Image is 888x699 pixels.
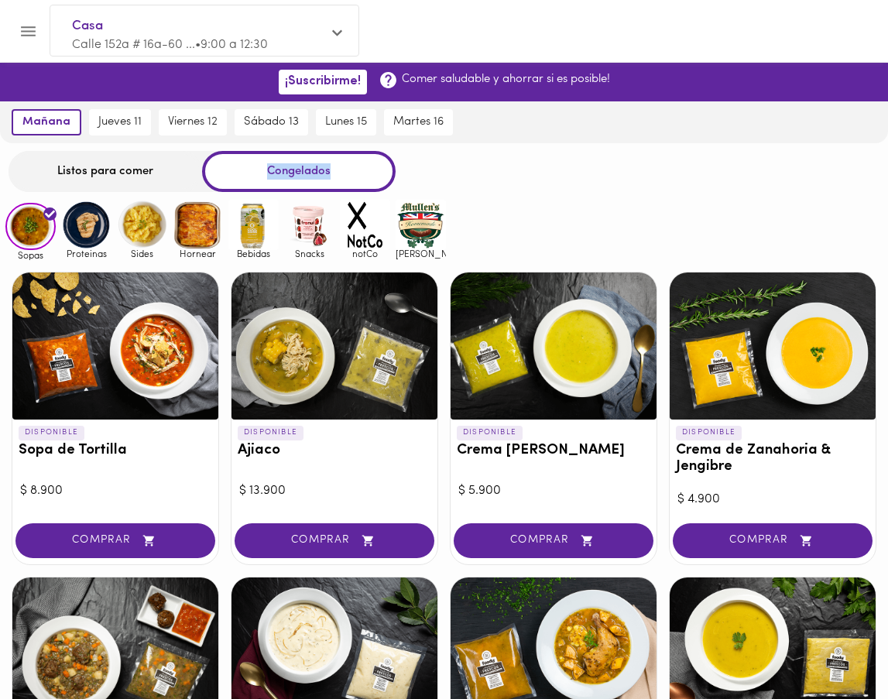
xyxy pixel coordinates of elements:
[396,200,446,250] img: mullens
[285,74,361,89] span: ¡Suscribirme!
[235,109,308,135] button: sábado 13
[72,16,321,36] span: Casa
[61,248,111,259] span: Proteinas
[676,443,869,475] h3: Crema de Zanahoria & Jengibre
[676,426,742,440] p: DISPONIBLE
[473,534,634,547] span: COMPRAR
[340,200,390,250] img: notCo
[284,248,334,259] span: Snacks
[325,115,367,129] span: lunes 15
[454,523,653,558] button: COMPRAR
[9,12,47,50] button: Menu
[670,272,876,420] div: Crema de Zanahoria & Jengibre
[20,482,211,500] div: $ 8.900
[457,443,650,459] h3: Crema [PERSON_NAME]
[384,109,453,135] button: martes 16
[235,523,434,558] button: COMPRAR
[98,115,142,129] span: jueves 11
[5,203,56,251] img: Sopas
[458,482,649,500] div: $ 5.900
[89,109,151,135] button: jueves 11
[692,534,853,547] span: COMPRAR
[316,109,376,135] button: lunes 15
[393,115,444,129] span: martes 16
[12,109,81,135] button: mañana
[19,443,212,459] h3: Sopa de Tortilla
[677,491,868,509] div: $ 4.900
[457,426,523,440] p: DISPONIBLE
[117,248,167,259] span: Sides
[5,250,56,260] span: Sopas
[35,534,196,547] span: COMPRAR
[15,523,215,558] button: COMPRAR
[72,39,268,51] span: Calle 152a # 16a-60 ... • 9:00 a 12:30
[12,272,218,420] div: Sopa de Tortilla
[231,272,437,420] div: Ajiaco
[239,482,430,500] div: $ 13.900
[402,71,610,87] p: Comer saludable y ahorrar si es posible!
[673,523,873,558] button: COMPRAR
[22,115,70,129] span: mañana
[284,200,334,250] img: Snacks
[228,248,279,259] span: Bebidas
[798,609,873,684] iframe: Messagebird Livechat Widget
[238,443,431,459] h3: Ajiaco
[19,426,84,440] p: DISPONIBLE
[254,534,415,547] span: COMPRAR
[9,151,202,192] div: Listos para comer
[173,200,223,250] img: Hornear
[451,272,657,420] div: Crema del Huerto
[117,200,167,250] img: Sides
[228,200,279,250] img: Bebidas
[340,248,390,259] span: notCo
[396,248,446,259] span: [PERSON_NAME]
[61,200,111,250] img: Proteinas
[173,248,223,259] span: Hornear
[244,115,299,129] span: sábado 13
[202,151,396,192] div: Congelados
[279,70,367,94] button: ¡Suscribirme!
[168,115,218,129] span: viernes 12
[238,426,303,440] p: DISPONIBLE
[159,109,227,135] button: viernes 12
